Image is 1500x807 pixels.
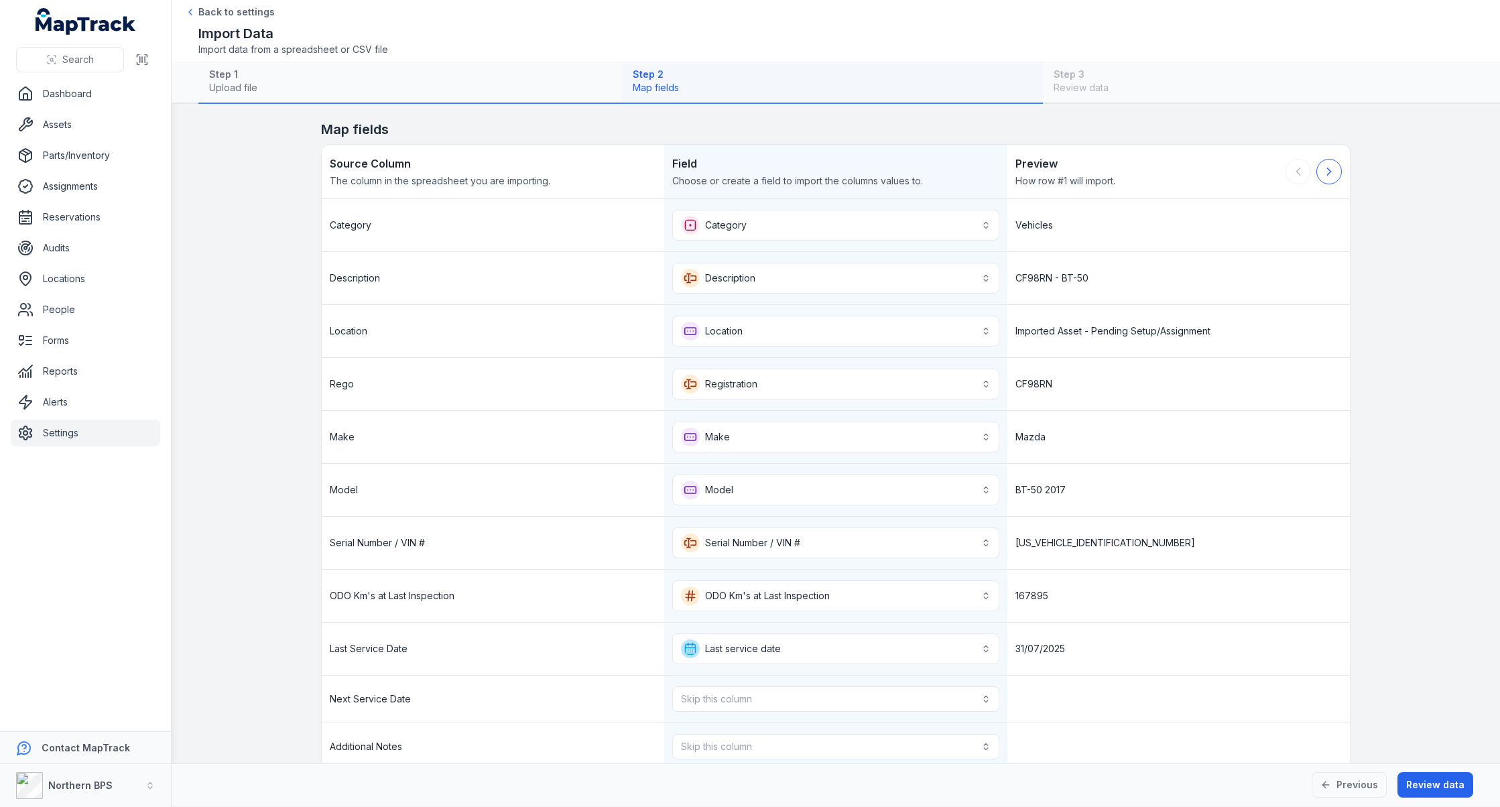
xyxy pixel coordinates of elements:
[11,265,160,292] a: Locations
[11,142,160,169] a: Parts/Inventory
[633,81,1033,95] span: Map fields
[11,235,160,261] a: Audits
[672,580,999,611] button: ODO Km's at Last Inspection
[185,5,275,19] a: Back to settings
[11,420,160,446] a: Settings
[198,43,388,56] span: Import data from a spreadsheet or CSV file
[633,68,1033,81] strong: Step 2
[330,589,454,603] span: ODO Km's at Last Inspection
[330,324,367,338] span: Location
[209,81,611,95] span: Upload file
[330,692,411,706] span: Next Service Date
[672,734,999,759] button: Skip this column
[1397,772,1473,798] button: Review data
[1015,174,1286,188] span: How row #1 will import.
[330,483,358,497] span: Model
[622,62,1044,104] button: Step 2Map fields
[330,219,371,232] span: Category
[672,210,999,241] button: Category
[672,174,999,188] span: Choose or create a field to import the columns values to.
[16,47,124,72] button: Search
[330,377,354,391] span: Rego
[321,120,1351,139] h2: Map fields
[11,111,160,138] a: Assets
[330,430,355,444] span: Make
[48,780,113,791] strong: Northern BPS
[11,389,160,416] a: Alerts
[36,8,136,35] a: MapTrack
[330,174,656,188] span: The column in the spreadsheet you are importing.
[1015,156,1286,172] strong: Preview
[42,742,130,753] strong: Contact MapTrack
[11,296,160,323] a: People
[672,156,999,172] strong: Field
[672,422,999,452] button: Make
[330,156,656,172] strong: Source Column
[330,536,425,550] span: Serial Number / VIN #
[672,633,999,664] button: Last service date
[11,204,160,231] a: Reservations
[672,686,999,712] button: Skip this column
[11,173,160,200] a: Assignments
[198,5,275,19] span: Back to settings
[11,80,160,107] a: Dashboard
[672,527,999,558] button: Serial Number / VIN #
[672,475,999,505] button: Model
[672,316,999,347] button: Location
[672,263,999,294] button: Description
[330,740,402,753] span: Additional Notes
[198,62,622,104] button: Step 1Upload file
[11,358,160,385] a: Reports
[330,642,408,656] span: Last Service Date
[1312,772,1387,798] button: Previous
[62,53,94,66] span: Search
[330,271,380,285] span: Description
[672,369,999,399] button: Registration
[209,68,611,81] strong: Step 1
[198,24,388,43] h2: Import Data
[11,327,160,354] a: Forms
